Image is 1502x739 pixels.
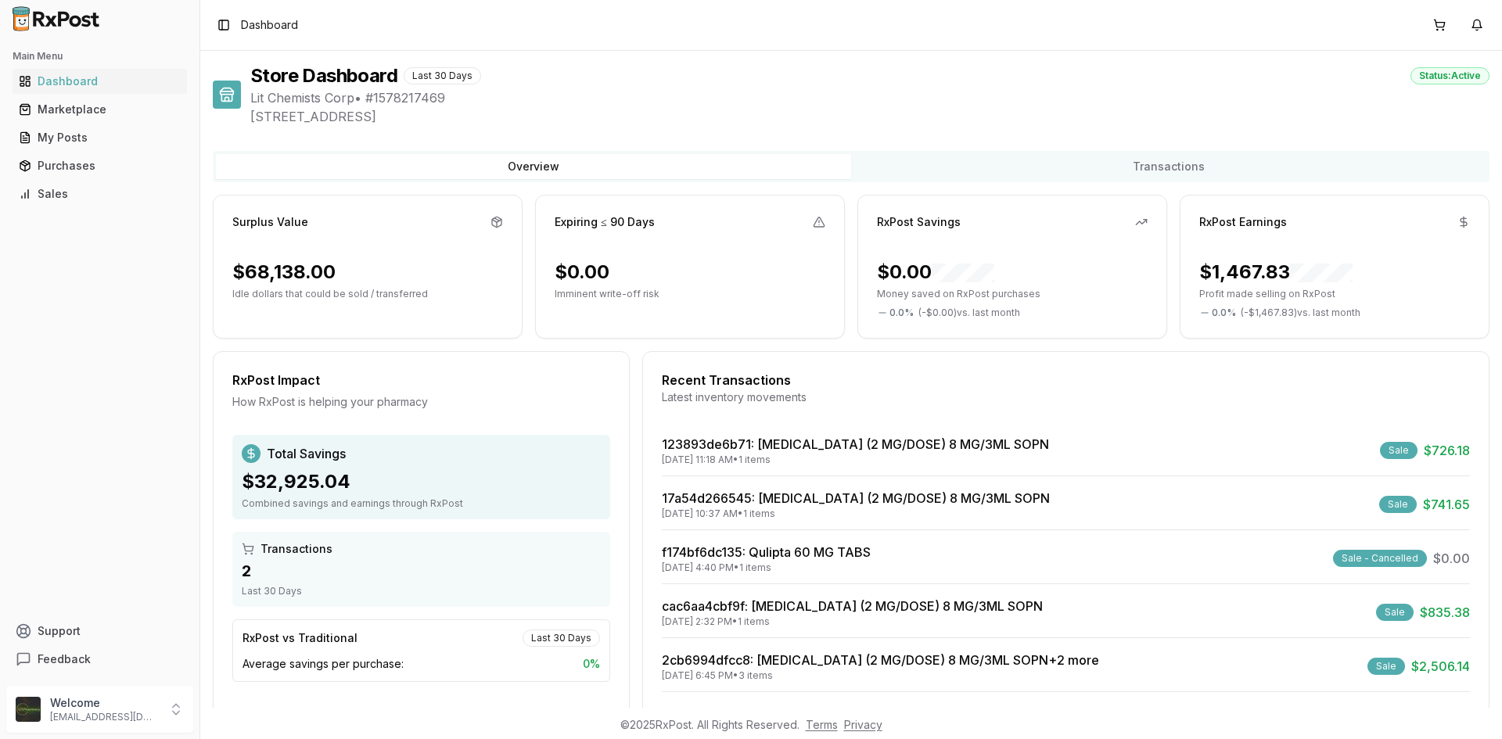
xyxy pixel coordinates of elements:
[19,186,181,202] div: Sales
[6,617,193,645] button: Support
[19,130,181,145] div: My Posts
[242,497,601,510] div: Combined savings and earnings through RxPost
[662,490,1050,506] a: 17a54d266545: [MEDICAL_DATA] (2 MG/DOSE) 8 MG/3ML SOPN
[1380,442,1418,459] div: Sale
[243,630,358,646] div: RxPost vs Traditional
[1212,307,1236,319] span: 0.0 %
[1376,604,1414,621] div: Sale
[555,260,609,285] div: $0.00
[19,74,181,89] div: Dashboard
[6,6,106,31] img: RxPost Logo
[662,669,1099,682] div: [DATE] 6:45 PM • 3 items
[242,585,601,597] div: Last 30 Days
[662,544,871,560] a: f174bf6dc135: Qulipta 60 MG TABS
[1199,288,1470,300] p: Profit made selling on RxPost
[241,17,298,33] span: Dashboard
[13,124,187,152] a: My Posts
[918,307,1020,319] span: ( - $0.00 ) vs. last month
[6,125,193,150] button: My Posts
[241,17,298,33] nav: breadcrumb
[1424,441,1470,460] span: $726.18
[6,153,193,178] button: Purchases
[232,394,610,410] div: How RxPost is helping your pharmacy
[1410,67,1489,84] div: Status: Active
[267,444,346,463] span: Total Savings
[16,697,41,722] img: User avatar
[1199,260,1353,285] div: $1,467.83
[583,656,600,672] span: 0 %
[555,214,655,230] div: Expiring ≤ 90 Days
[6,69,193,94] button: Dashboard
[662,389,1470,405] div: Latest inventory movements
[851,154,1486,179] button: Transactions
[50,711,159,723] p: [EMAIL_ADDRESS][DOMAIN_NAME]
[232,371,610,389] div: RxPost Impact
[1423,495,1470,514] span: $741.65
[877,288,1148,300] p: Money saved on RxPost purchases
[1433,549,1470,568] span: $0.00
[806,718,838,731] a: Terms
[662,561,871,574] div: [DATE] 4:40 PM • 1 items
[844,718,882,731] a: Privacy
[242,469,601,494] div: $32,925.04
[232,260,336,285] div: $68,138.00
[250,63,397,88] h1: Store Dashboard
[19,102,181,117] div: Marketplace
[232,288,503,300] p: Idle dollars that could be sold / transferred
[662,454,1049,466] div: [DATE] 11:18 AM • 1 items
[1367,658,1405,675] div: Sale
[1241,307,1360,319] span: ( - $1,467.83 ) vs. last month
[261,541,332,557] span: Transactions
[250,88,1489,107] span: Lit Chemists Corp • # 1578217469
[1420,603,1470,622] span: $835.38
[662,652,1099,668] a: 2cb6994dfcc8: [MEDICAL_DATA] (2 MG/DOSE) 8 MG/3ML SOPN+2 more
[889,307,914,319] span: 0.0 %
[13,152,187,180] a: Purchases
[523,630,600,647] div: Last 30 Days
[243,656,404,672] span: Average savings per purchase:
[1411,657,1470,676] span: $2,506.14
[662,436,1049,452] a: 123893de6b71: [MEDICAL_DATA] (2 MG/DOSE) 8 MG/3ML SOPN
[1379,496,1417,513] div: Sale
[1199,214,1287,230] div: RxPost Earnings
[216,154,851,179] button: Overview
[13,50,187,63] h2: Main Menu
[6,645,193,673] button: Feedback
[13,67,187,95] a: Dashboard
[38,651,91,667] span: Feedback
[877,214,961,230] div: RxPost Savings
[19,158,181,174] div: Purchases
[404,67,481,84] div: Last 30 Days
[13,95,187,124] a: Marketplace
[1333,550,1427,567] div: Sale - Cancelled
[662,508,1050,520] div: [DATE] 10:37 AM • 1 items
[13,180,187,208] a: Sales
[662,371,1470,389] div: Recent Transactions
[232,214,308,230] div: Surplus Value
[50,695,159,711] p: Welcome
[6,181,193,206] button: Sales
[877,260,994,285] div: $0.00
[662,615,1043,628] div: [DATE] 2:32 PM • 1 items
[662,598,1043,614] a: cac6aa4cbf9f: [MEDICAL_DATA] (2 MG/DOSE) 8 MG/3ML SOPN
[555,288,825,300] p: Imminent write-off risk
[242,560,601,582] div: 2
[6,97,193,122] button: Marketplace
[250,107,1489,126] span: [STREET_ADDRESS]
